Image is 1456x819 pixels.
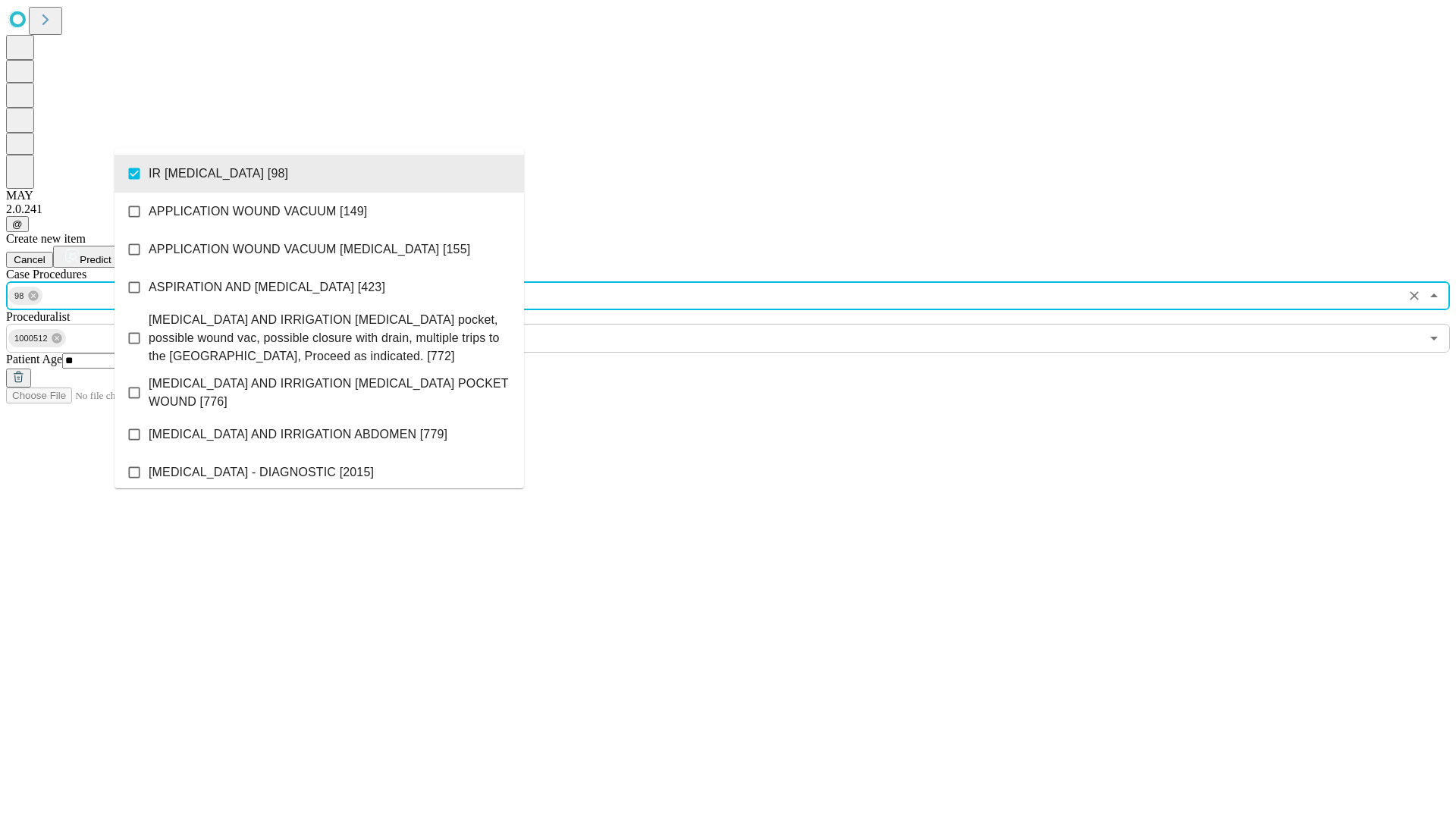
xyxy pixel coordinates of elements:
[149,425,447,444] span: [MEDICAL_DATA] AND IRRIGATION ABDOMEN [779]
[149,202,367,221] span: APPLICATION WOUND VACUUM [149]
[149,311,512,366] span: [MEDICAL_DATA] AND IRRIGATION [MEDICAL_DATA] pocket, possible wound vac, possible closure with dr...
[149,375,512,411] span: [MEDICAL_DATA] AND IRRIGATION [MEDICAL_DATA] POCKET WOUND [776]
[6,268,86,281] span: Scheduled Procedure
[149,240,470,259] span: APPLICATION WOUND VACUUM [MEDICAL_DATA] [155]
[8,287,42,305] div: 98
[149,278,385,297] span: ASPIRATION AND [MEDICAL_DATA] [423]
[8,287,30,305] span: 98
[53,246,123,268] button: Predict
[1423,328,1445,349] button: Open
[6,216,29,232] button: @
[8,329,66,347] div: 1000512
[149,165,288,183] span: IR [MEDICAL_DATA] [98]
[1404,285,1425,306] button: Clear
[6,189,1450,202] div: MAY
[149,463,374,482] span: [MEDICAL_DATA] - DIAGNOSTIC [2015]
[6,353,62,366] span: Patient Age
[6,310,70,323] span: Proceduralist
[12,218,23,230] span: @
[6,202,1450,216] div: 2.0.241
[6,252,53,268] button: Cancel
[1423,285,1445,306] button: Close
[80,254,111,265] span: Predict
[14,254,45,265] span: Cancel
[6,232,86,245] span: Create new item
[8,330,54,347] span: 1000512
